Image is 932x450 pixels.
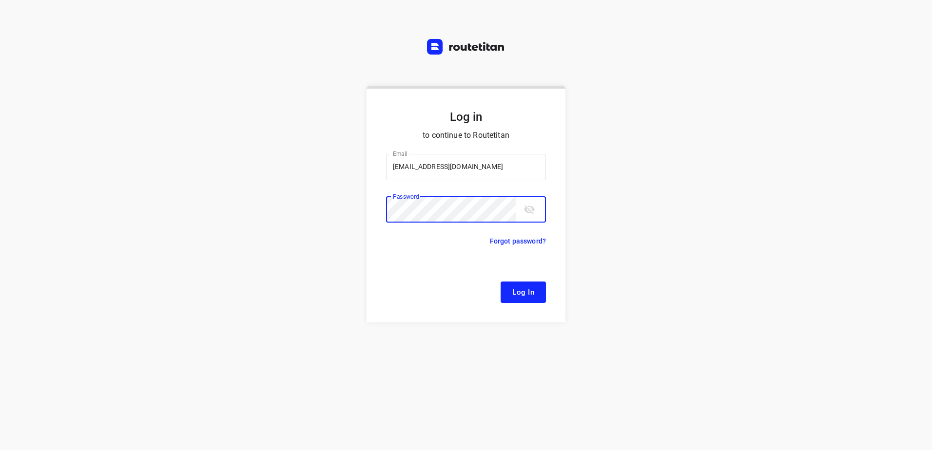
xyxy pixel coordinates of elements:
img: Routetitan [427,39,505,55]
p: to continue to Routetitan [386,129,546,142]
h5: Log in [386,109,546,125]
button: Log In [501,281,546,303]
button: toggle password visibility [520,200,539,219]
span: Log In [512,286,534,299]
p: Forgot password? [490,235,546,247]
